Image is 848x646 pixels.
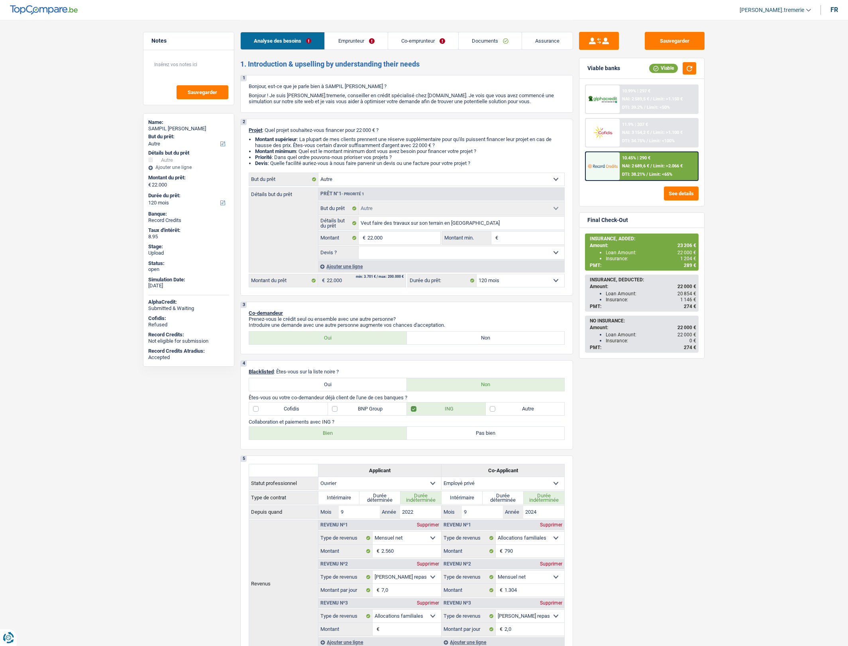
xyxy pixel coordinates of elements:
[649,172,672,177] span: Limit: <65%
[646,172,648,177] span: /
[255,136,565,148] li: : La plupart de mes clients prennent une réserve supplémentaire pour qu'ils puissent financer leu...
[249,378,407,391] label: Oui
[622,163,649,169] span: NAI: 2 689,6 €
[318,571,372,583] label: Type de revenus
[249,83,565,89] p: Bonjour, est-ce que je parle bien à SAMPIL [PERSON_NAME] ?
[587,65,620,72] div: Viable banks
[590,318,696,324] div: NO INSURANCE:
[380,506,400,518] label: Année
[677,243,696,248] span: 23 206 €
[255,136,297,142] strong: Montant supérieur
[249,316,565,322] p: Prenez-vous le crédit seul ou ensemble avec une autre personne?
[318,532,372,544] label: Type de revenus
[415,522,441,527] div: Supprimer
[342,192,364,196] span: - Priorité 1
[590,345,696,350] div: PMT:
[400,506,441,518] input: AAAA
[249,403,328,415] label: Cofidis
[318,491,359,504] label: Intérimaire
[653,96,683,102] span: Limit: >1.150 €
[830,6,838,14] div: fr
[249,127,262,133] span: Projet
[148,243,229,250] div: Stage:
[249,173,318,186] label: But du prêt
[318,274,327,287] span: €
[240,60,573,69] h2: 1. Introduction & upselling by understanding their needs
[649,64,678,73] div: Viable
[249,419,565,425] p: Collaboration et paiements avec ING ?
[10,5,78,15] img: TopCompare Logo
[318,584,372,597] label: Montant par jour
[606,250,696,255] div: Loan Amount:
[622,130,649,135] span: NAI: 3 154,2 €
[148,315,229,322] div: Cofidis:
[622,105,643,110] span: DTI: 39.2%
[318,232,359,244] label: Montant
[249,92,565,104] p: Bonjour ! Je suis [PERSON_NAME].tremerie, conseiller en crédit spécialisé chez [DOMAIN_NAME]. Je ...
[241,302,247,308] div: 3
[407,427,565,440] label: Pas bien
[664,187,699,200] button: See details
[496,623,504,636] span: €
[373,623,381,636] span: €
[649,138,675,143] span: Limit: <100%
[538,522,564,527] div: Supprimer
[590,243,696,248] div: Amount:
[407,403,486,415] label: ING
[249,188,318,197] label: Détails but du prêt
[359,232,367,244] span: €
[442,601,473,605] div: Revenu nº3
[496,584,504,597] span: €
[249,274,318,287] label: Montant du prêt
[622,155,650,161] div: 10.45% | 290 €
[318,562,350,566] div: Revenu nº2
[680,297,696,302] span: 1 146 €
[318,191,366,196] div: Prêt n°1
[587,217,628,224] div: Final Check-Out
[459,32,522,49] a: Documents
[148,165,229,170] div: Ajouter une ligne
[442,623,495,636] label: Montant par jour
[740,7,804,14] span: [PERSON_NAME].tremerie
[733,4,811,17] a: [PERSON_NAME].tremerie
[318,545,372,558] label: Montant
[356,275,404,279] div: min: 3.701 € / max: 200.000 €
[653,163,683,169] span: Limit: >2.066 €
[318,246,359,259] label: Devis ?
[442,610,495,622] label: Type de revenus
[650,130,652,135] span: /
[148,126,229,132] div: SAMPIL [PERSON_NAME]
[148,250,229,256] div: Upload
[188,90,217,95] span: Sauvegarder
[255,160,565,166] li: : Quelle facilité auriez-vous à nous faire parvenir un devis ou une facture pour votre projet ?
[677,325,696,330] span: 22 000 €
[148,348,229,354] div: Record Credits Atradius:
[677,332,696,338] span: 22 000 €
[318,601,350,605] div: Revenu nº3
[684,304,696,309] span: 274 €
[496,545,504,558] span: €
[684,345,696,350] span: 274 €
[249,427,407,440] label: Bien
[442,571,495,583] label: Type de revenus
[588,125,617,140] img: Cofidis
[241,456,247,462] div: 5
[590,284,696,289] div: Amount:
[249,322,565,328] p: Introduire une demande avec une autre personne augmente vos chances d'acceptation.
[318,506,339,518] label: Mois
[177,85,228,99] button: Sauvegarder
[255,160,268,166] span: Devis
[241,361,247,367] div: 4
[503,506,523,518] label: Année
[148,150,229,156] div: Détails but du prêt
[407,378,565,391] label: Non
[318,202,359,215] label: But du prêt
[415,562,441,566] div: Supprimer
[442,522,473,527] div: Revenu nº1
[148,227,229,234] div: Taux d'intérêt:
[148,119,229,126] div: Name:
[442,545,495,558] label: Montant
[249,310,283,316] span: Co-demandeur
[606,297,696,302] div: Insurance:
[328,403,407,415] label: BNP Group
